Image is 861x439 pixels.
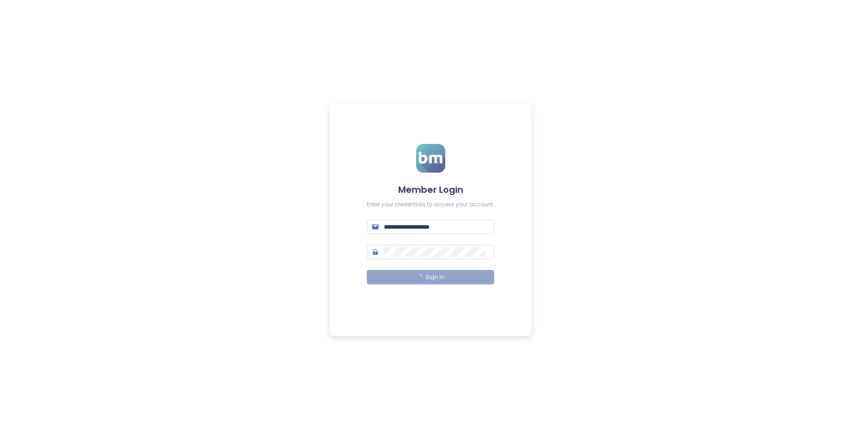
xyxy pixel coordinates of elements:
span: mail [372,224,378,230]
div: Enter your credentials to access your account. [367,200,494,209]
span: Sign In [426,273,444,282]
button: Sign In [367,270,494,284]
span: loading [416,274,422,279]
span: lock [372,249,378,255]
img: logo [416,144,445,173]
h4: Member Login [367,183,494,196]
